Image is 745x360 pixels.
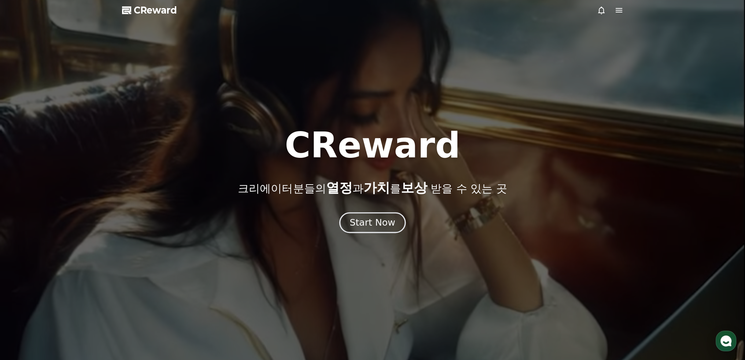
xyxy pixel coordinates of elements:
[350,216,395,229] div: Start Now
[10,106,133,124] a: 메시지를 입력하세요.
[67,244,76,249] span: 대화
[9,75,134,102] a: Creward59분 전 [크리워드] 채널이 승인되었습니다. 이용 가이드를 반드시 확인 후 이용 부탁드립니다 :) 크리워드 이용 가이드 point_right [URL][DOMA...
[48,232,95,250] a: 대화
[363,180,390,195] span: 가치
[2,232,48,250] a: 홈
[341,220,404,227] a: Start Now
[30,84,129,99] div: [크리워드] 채널이 승인되었습니다. 이용 가이드를 반드시 확인 후 이용 부탁드립니다 :) 크리워드 이용 가이드 [URL][DOMAIN_NAME] 자주 묻는 질문 [URL][D...
[122,4,177,16] a: CReward
[134,4,177,16] span: CReward
[63,145,75,149] b: 채널톡
[113,243,122,249] span: 설정
[238,181,507,195] p: 크리에이터분들의 과 를 받을 수 있는 곳
[58,78,73,84] div: 59분 전
[45,127,107,133] span: 몇 분 내 답변 받으실 수 있어요
[63,145,87,149] span: 이용중
[96,59,126,66] span: 운영시간 보기
[9,55,52,67] h1: CReward
[401,180,427,195] span: 보상
[95,232,141,250] a: 설정
[56,144,87,150] a: 채널톡이용중
[15,111,68,119] span: 메시지를 입력하세요.
[339,212,406,233] button: Start Now
[285,128,460,163] h1: CReward
[326,180,352,195] span: 열정
[23,243,27,249] span: 홈
[30,78,54,84] div: Creward
[93,58,134,67] button: 운영시간 보기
